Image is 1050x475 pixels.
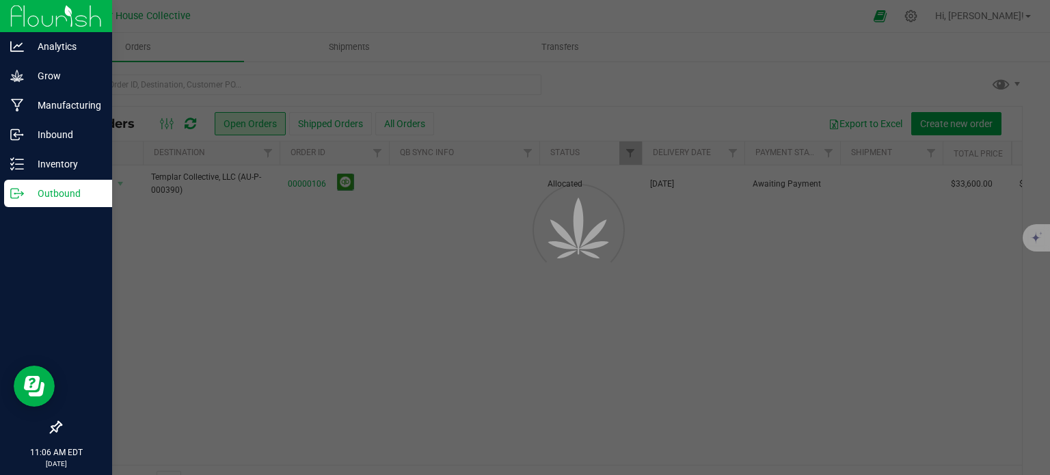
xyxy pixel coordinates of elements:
[10,128,24,141] inline-svg: Inbound
[24,97,106,113] p: Manufacturing
[24,38,106,55] p: Analytics
[10,69,24,83] inline-svg: Grow
[14,366,55,407] iframe: Resource center
[10,98,24,112] inline-svg: Manufacturing
[24,68,106,84] p: Grow
[24,156,106,172] p: Inventory
[24,185,106,202] p: Outbound
[6,446,106,459] p: 11:06 AM EDT
[24,126,106,143] p: Inbound
[10,157,24,171] inline-svg: Inventory
[10,187,24,200] inline-svg: Outbound
[6,459,106,469] p: [DATE]
[10,40,24,53] inline-svg: Analytics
